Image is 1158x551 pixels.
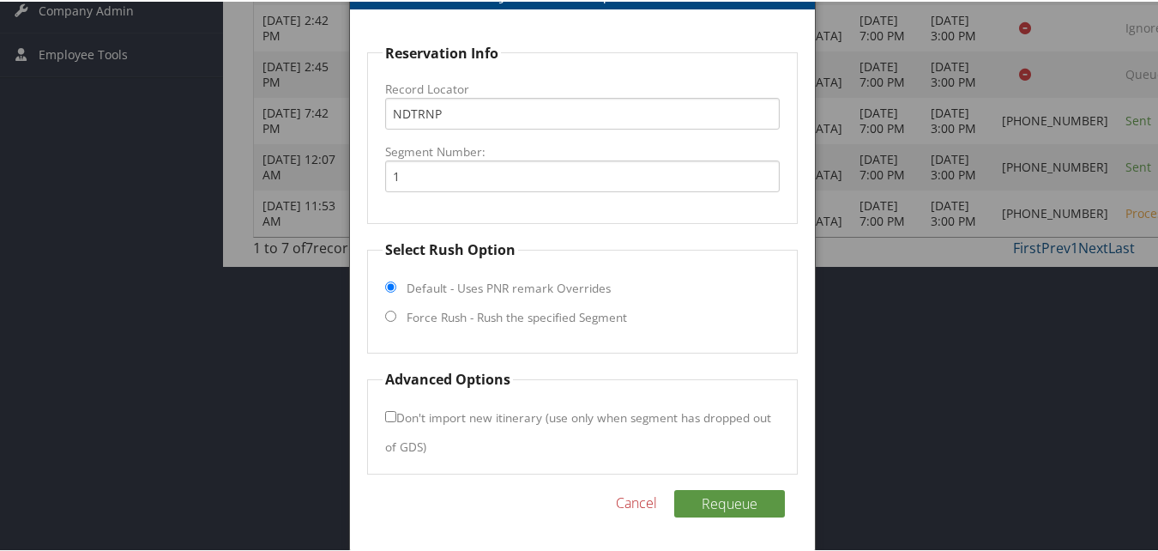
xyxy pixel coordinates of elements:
[385,79,779,96] label: Record Locator
[383,367,513,388] legend: Advanced Options
[385,142,779,159] label: Segment Number:
[407,307,627,324] label: Force Rush - Rush the specified Segment
[383,41,501,62] legend: Reservation Info
[407,278,611,295] label: Default - Uses PNR remark Overrides
[385,400,771,461] label: Don't import new itinerary (use only when segment has dropped out of GDS)
[383,238,518,258] legend: Select Rush Option
[674,488,785,516] button: Requeue
[616,491,657,512] a: Cancel
[385,409,396,421] input: Don't import new itinerary (use only when segment has dropped out of GDS)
